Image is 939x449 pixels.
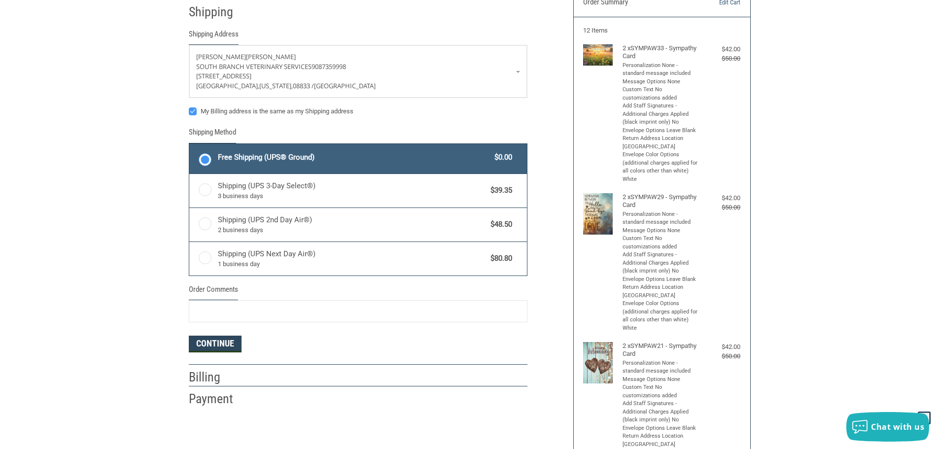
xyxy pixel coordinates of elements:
li: Envelope Color Options (additional charges applied for all colors other than white) White [623,300,699,332]
span: Free Shipping (UPS® Ground) [218,152,490,163]
h2: Payment [189,391,246,407]
button: Chat with us [846,412,929,442]
span: 08833 / [293,81,314,90]
legend: Shipping Method [189,127,236,143]
div: $42.00 [701,44,740,54]
li: Return Address Location [GEOGRAPHIC_DATA] [623,283,699,300]
li: Custom Text No customizations added [623,235,699,251]
span: [STREET_ADDRESS] [196,71,251,80]
li: Return Address Location [GEOGRAPHIC_DATA] [623,135,699,151]
li: Add Staff Signatures - Additional Charges Applied (black imprint only) No [623,102,699,127]
legend: Shipping Address [189,29,239,45]
li: Envelope Options Leave Blank [623,127,699,135]
span: 9087359998 [312,62,346,71]
h3: 12 Items [583,27,740,35]
h4: 2 x SYMPAW21 - Sympathy Card [623,342,699,358]
span: Shipping (UPS Next Day Air®) [218,248,486,269]
li: Message Options None [623,376,699,384]
div: $42.00 [701,342,740,352]
label: My Billing address is the same as my Shipping address [189,107,527,115]
li: Return Address Location [GEOGRAPHIC_DATA] [623,432,699,449]
span: $48.50 [486,219,513,230]
li: Message Options None [623,227,699,235]
div: $50.00 [701,351,740,361]
h4: 2 x SYMPAW29 - Sympathy Card [623,193,699,209]
a: Enter or select a different address [189,45,527,98]
li: Personalization None - standard message included [623,210,699,227]
li: Envelope Options Leave Blank [623,424,699,433]
li: Custom Text No customizations added [623,86,699,102]
li: Add Staff Signatures - Additional Charges Applied (black imprint only) No [623,251,699,276]
span: [PERSON_NAME] [196,52,246,61]
span: Shipping (UPS 3-Day Select®) [218,180,486,201]
span: Chat with us [871,421,924,432]
h4: 2 x SYMPAW33 - Sympathy Card [623,44,699,61]
li: Personalization None - standard message included [623,359,699,376]
li: Envelope Options Leave Blank [623,276,699,284]
li: Custom Text No customizations added [623,383,699,400]
legend: Order Comments [189,284,238,300]
span: South Branch Veterinary Services [196,62,312,71]
span: [US_STATE], [259,81,293,90]
button: Continue [189,336,242,352]
span: $80.80 [486,253,513,264]
div: $50.00 [701,54,740,64]
span: [GEOGRAPHIC_DATA], [196,81,259,90]
span: $39.35 [486,185,513,196]
li: Add Staff Signatures - Additional Charges Applied (black imprint only) No [623,400,699,424]
div: $50.00 [701,203,740,212]
span: [GEOGRAPHIC_DATA] [314,81,376,90]
h2: Billing [189,369,246,385]
span: $0.00 [490,152,513,163]
div: $42.00 [701,193,740,203]
li: Personalization None - standard message included [623,62,699,78]
span: Shipping (UPS 2nd Day Air®) [218,214,486,235]
li: Envelope Color Options (additional charges applied for all colors other than white) White [623,151,699,183]
span: 3 business days [218,191,486,201]
span: 1 business day [218,259,486,269]
li: Message Options None [623,78,699,86]
span: 2 business days [218,225,486,235]
span: [PERSON_NAME] [246,52,296,61]
h2: Shipping [189,4,246,20]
